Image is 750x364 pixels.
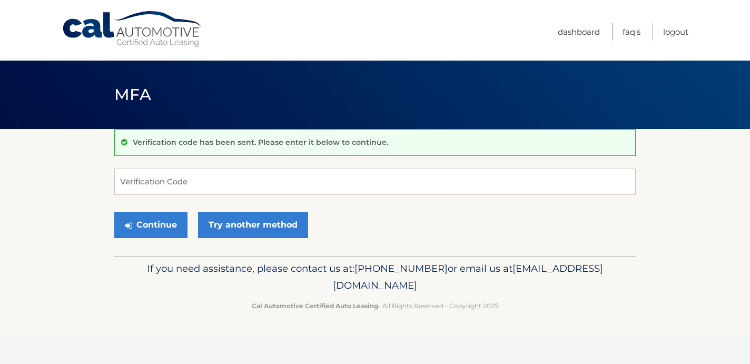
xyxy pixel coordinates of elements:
p: Verification code has been sent. Please enter it below to continue. [133,137,388,147]
a: Try another method [198,212,308,238]
a: Logout [663,23,688,41]
p: - All Rights Reserved - Copyright 2025 [121,300,629,311]
strong: Cal Automotive Certified Auto Leasing [252,302,378,310]
span: [PHONE_NUMBER] [354,262,448,274]
span: [EMAIL_ADDRESS][DOMAIN_NAME] [333,262,603,291]
a: Cal Automotive [62,11,204,48]
a: FAQ's [623,23,640,41]
button: Continue [114,212,187,238]
span: MFA [114,85,151,104]
input: Verification Code [114,169,636,195]
a: Dashboard [558,23,600,41]
p: If you need assistance, please contact us at: or email us at [121,260,629,294]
